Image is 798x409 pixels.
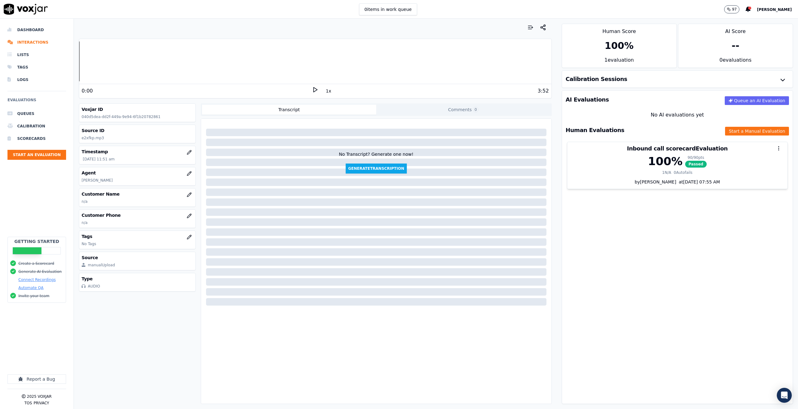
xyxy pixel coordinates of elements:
a: Dashboard [7,24,66,36]
button: 1x [324,87,332,95]
button: GenerateTranscription [346,164,407,174]
div: 0:00 [82,87,93,95]
button: Comments [376,105,550,115]
button: 97 [724,5,746,13]
div: No AI evaluations yet [567,111,788,119]
div: -- [732,40,739,51]
button: Start a Manual Evaluation [725,127,789,136]
p: e2xfkp.mp3 [82,136,193,140]
p: n/a [82,199,193,204]
button: Automate QA [18,285,43,290]
div: manualUpload [88,263,115,268]
p: [PERSON_NAME] [82,178,193,183]
div: Open Intercom Messenger [777,388,792,403]
h3: AI Evaluations [566,97,609,102]
button: Privacy [34,401,49,406]
button: Generate AI Evaluation [18,269,62,274]
h3: Source ID [82,127,193,134]
p: No Tags [82,241,193,246]
div: 0 Autofails [674,170,692,175]
div: 0 evaluation s [678,56,793,68]
p: [DATE] 11:51 am [83,157,193,162]
h3: Customer Phone [82,212,193,218]
p: 2025 Voxjar [27,394,51,399]
div: 1 N/A [662,170,671,175]
h3: Timestamp [82,149,193,155]
div: 1 evaluation [562,56,676,68]
button: Create a Scorecard [18,261,54,266]
a: Interactions [7,36,66,49]
h3: Source [82,254,193,261]
div: AI Score [678,24,793,35]
button: Transcript [202,105,376,115]
span: 0 [473,107,478,112]
button: 0items in work queue [359,3,417,15]
button: [PERSON_NAME] [757,6,798,13]
a: Queues [7,107,66,120]
div: 90 / 90 pts [685,155,707,160]
div: 3:52 [538,87,549,95]
a: Lists [7,49,66,61]
a: Calibration [7,120,66,132]
button: Connect Recordings [18,277,56,282]
div: No Transcript? Generate one now! [339,151,413,164]
h3: Tags [82,233,193,240]
a: Tags [7,61,66,74]
button: Invite your team [18,293,49,298]
a: Scorecards [7,132,66,145]
h3: Customer Name [82,191,193,197]
h3: Type [82,276,193,282]
p: 97 [732,7,737,12]
img: voxjar logo [4,4,48,15]
h3: Voxjar ID [82,106,193,112]
span: Passed [685,161,707,168]
div: Human Score [562,24,676,35]
h2: Getting Started [14,238,59,245]
p: 040d5dea-dd2f-449a-9e94-6f1b20782861 [82,114,193,119]
h3: Human Evaluations [566,127,624,133]
button: Start an Evaluation [7,150,66,160]
h3: Calibration Sessions [566,76,627,82]
button: TOS [24,401,32,406]
button: 97 [724,5,739,13]
a: Logs [7,74,66,86]
button: Queue an AI Evaluation [725,96,789,105]
div: 100 % [648,155,682,168]
span: [PERSON_NAME] [757,7,792,12]
div: 100 % [605,40,634,51]
div: at [DATE] 07:55 AM [676,179,720,185]
h3: Agent [82,170,193,176]
h6: Evaluations [7,96,66,107]
div: AUDIO [88,284,100,289]
button: Report a Bug [7,374,66,384]
div: by [PERSON_NAME] [567,179,787,189]
p: n/a [82,220,193,225]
